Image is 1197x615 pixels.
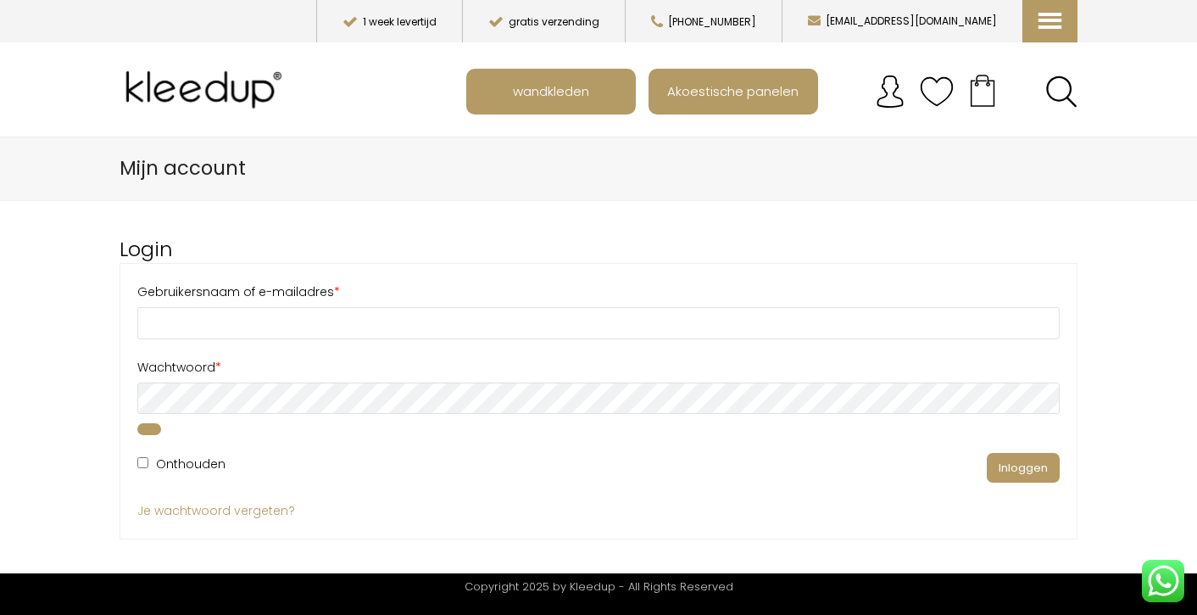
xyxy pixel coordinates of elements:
a: Je wachtwoord vergeten? [137,502,295,519]
span: wandkleden [504,75,598,107]
span: Mijn account [120,154,246,182]
button: Wachtwoord weergeven [137,423,161,435]
a: Akoestische panelen [650,70,816,113]
nav: Main menu [466,69,1090,115]
a: wandkleden [468,70,634,113]
img: Kleedup [120,56,294,124]
h2: Login [120,235,1077,264]
span: Onthouden [156,456,225,472]
label: Gebruikersnaam of e-mailadres [137,281,1060,303]
span: Akoestische panelen [658,75,808,107]
a: Your cart [954,69,1011,111]
label: Wachtwoord [137,356,1060,378]
input: Onthouden [137,457,148,468]
div: Copyright 2025 by Kleedup - All Rights Reserved [120,576,1077,598]
img: verlanglijstje.svg [920,75,954,109]
img: account.svg [873,75,907,109]
a: Search [1045,75,1077,108]
button: Inloggen [987,453,1060,483]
